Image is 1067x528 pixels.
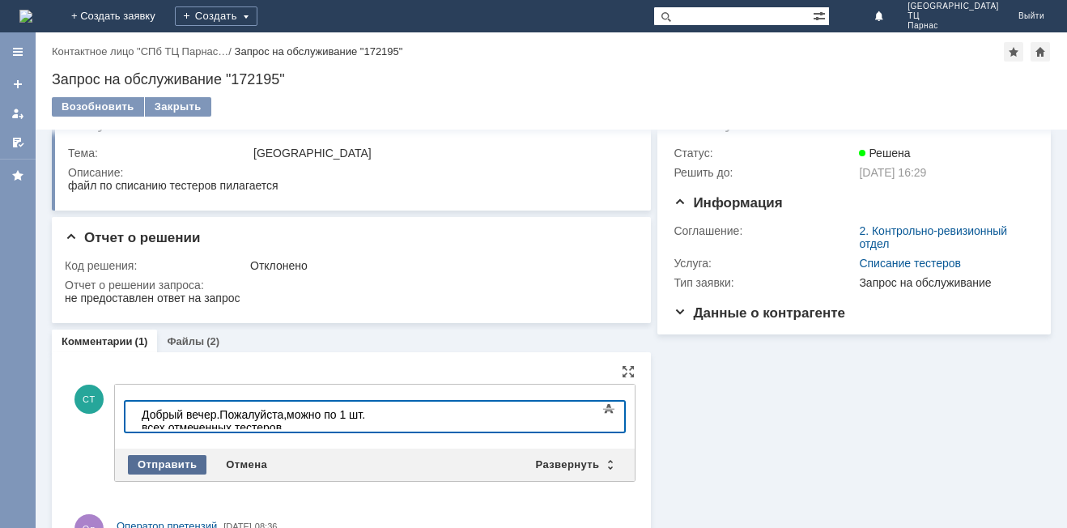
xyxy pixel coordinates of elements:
[175,6,257,26] div: Создать
[859,276,1027,289] div: Запрос на обслуживание
[6,6,236,32] div: Добрый вечер. Пожалуйста,можно по 1 шт. всех отмеченных тестеров
[908,21,999,31] span: Парнас
[674,257,856,270] div: Услуга:
[813,7,829,23] span: Расширенный поиск
[1031,42,1050,62] div: Сделать домашней страницей
[52,71,1051,87] div: Запрос на обслуживание "172195"
[235,45,403,57] div: Запрос на обслуживание "172195"
[908,11,999,21] span: ТЦ
[62,335,133,347] a: Комментарии
[74,385,104,414] span: СТ
[859,166,926,179] span: [DATE] 16:29
[599,399,619,419] span: Показать панель инструментов
[52,45,235,57] div: /
[253,147,629,160] div: [GEOGRAPHIC_DATA]
[65,279,632,292] div: Отчет о решении запроса:
[622,365,635,378] div: На всю страницу
[68,147,250,160] div: Тема:
[19,10,32,23] img: logo
[1004,42,1023,62] div: Добавить в избранное
[674,276,856,289] div: Тип заявки:
[908,2,999,11] span: [GEOGRAPHIC_DATA]
[65,230,200,245] span: Отчет о решении
[19,10,32,23] a: Перейти на домашнюю страницу
[859,147,910,160] span: Решена
[859,257,961,270] a: Списание тестеров
[135,335,148,347] div: (1)
[65,259,247,272] div: Код решения:
[674,305,845,321] span: Данные о контрагенте
[250,259,629,272] div: Отклонено
[68,166,632,179] div: Описание:
[674,224,856,237] div: Соглашение:
[5,130,31,155] a: Мои согласования
[674,166,856,179] div: Решить до:
[206,335,219,347] div: (2)
[52,45,228,57] a: Контактное лицо "СПб ТЦ Парнас…
[674,195,782,211] span: Информация
[859,224,1007,250] a: 2. Контрольно-ревизионный отдел
[674,147,856,160] div: Статус:
[167,335,204,347] a: Файлы
[5,100,31,126] a: Мои заявки
[5,71,31,97] a: Создать заявку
